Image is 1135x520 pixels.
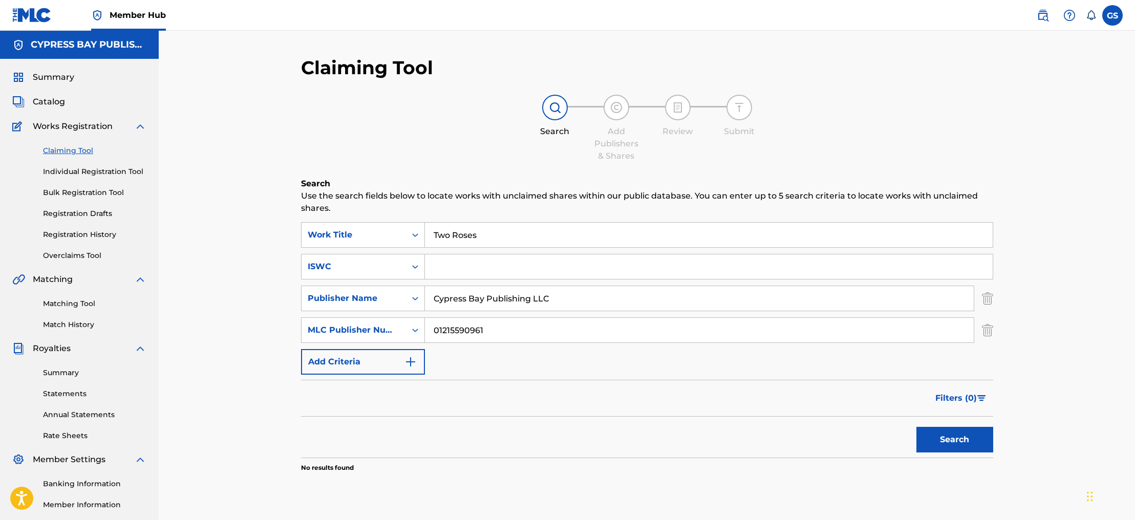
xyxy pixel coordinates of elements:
iframe: Resource Center [1106,350,1135,432]
a: Rate Sheets [43,430,146,441]
img: step indicator icon for Review [672,101,684,114]
img: Accounts [12,39,25,51]
img: Catalog [12,96,25,108]
a: Registration History [43,229,146,240]
span: Matching [33,273,73,286]
img: expand [134,453,146,466]
h6: Search [301,178,993,190]
div: Add Publishers & Shares [591,125,642,162]
span: Summary [33,71,74,83]
a: Summary [43,367,146,378]
a: Bulk Registration Tool [43,187,146,198]
img: Works Registration [12,120,26,133]
button: Search [916,427,993,452]
div: ISWC [308,261,400,273]
p: Use the search fields below to locate works with unclaimed shares within our public database. You... [301,190,993,214]
div: Drag [1087,481,1093,512]
h5: CYPRESS BAY PUBLISHING [31,39,146,51]
a: Public Search [1033,5,1053,26]
a: Registration Drafts [43,208,146,219]
a: Match History [43,319,146,330]
a: Member Information [43,500,146,510]
div: Review [652,125,703,138]
img: Royalties [12,342,25,355]
a: Overclaims Tool [43,250,146,261]
div: Work Title [308,229,400,241]
img: step indicator icon for Search [549,101,561,114]
div: User Menu [1102,5,1123,26]
p: No results found [301,463,354,472]
button: Filters (0) [929,385,993,411]
button: Add Criteria [301,349,425,375]
h2: Claiming Tool [301,56,433,79]
div: Search [529,125,581,138]
a: SummarySummary [12,71,74,83]
img: filter [977,395,986,401]
img: MLC Logo [12,8,52,23]
span: Royalties [33,342,71,355]
div: Publisher Name [308,292,400,305]
img: step indicator icon for Submit [733,101,745,114]
form: Search Form [301,222,993,458]
a: Matching Tool [43,298,146,309]
img: Member Settings [12,453,25,466]
img: Matching [12,273,25,286]
span: Member Hub [110,9,166,21]
img: help [1063,9,1076,21]
img: Summary [12,71,25,83]
div: Help [1059,5,1080,26]
iframe: Chat Widget [1084,471,1135,520]
img: step indicator icon for Add Publishers & Shares [610,101,623,114]
img: Delete Criterion [982,317,993,343]
span: Works Registration [33,120,113,133]
img: Delete Criterion [982,286,993,311]
span: Catalog [33,96,65,108]
a: Banking Information [43,479,146,489]
a: Annual Statements [43,409,146,420]
img: 9d2ae6d4665cec9f34b9.svg [404,356,417,368]
span: Member Settings [33,453,105,466]
span: Filters ( 0 ) [935,392,977,404]
img: expand [134,342,146,355]
img: expand [134,120,146,133]
img: expand [134,273,146,286]
div: Submit [714,125,765,138]
a: Individual Registration Tool [43,166,146,177]
a: Claiming Tool [43,145,146,156]
a: CatalogCatalog [12,96,65,108]
img: search [1037,9,1049,21]
div: MLC Publisher Number [308,324,400,336]
a: Statements [43,388,146,399]
div: Notifications [1086,10,1096,20]
img: Top Rightsholder [91,9,103,21]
